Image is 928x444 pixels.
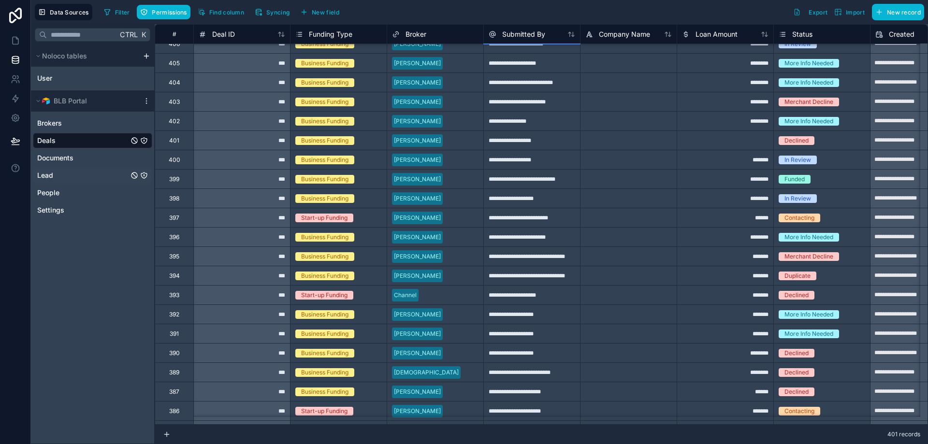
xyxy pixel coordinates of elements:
[169,291,179,299] div: 393
[394,98,441,106] div: [PERSON_NAME]
[301,194,348,203] div: Business Funding
[784,59,833,68] div: More Info Needed
[209,9,244,16] span: Find column
[297,5,343,19] button: New field
[784,214,814,222] div: Contacting
[784,175,805,184] div: Funded
[784,156,811,164] div: In Review
[394,156,441,164] div: [PERSON_NAME]
[251,5,293,19] button: Syncing
[140,31,147,38] span: K
[137,5,190,19] button: Permissions
[394,194,441,203] div: [PERSON_NAME]
[502,29,545,39] span: Submitted By
[394,291,417,300] div: Channel
[394,214,441,222] div: [PERSON_NAME]
[301,252,348,261] div: Business Funding
[784,136,809,145] div: Declined
[301,233,348,242] div: Business Funding
[784,329,833,338] div: More Info Needed
[170,330,179,338] div: 391
[872,4,924,20] button: New record
[115,9,130,16] span: Filter
[394,233,441,242] div: [PERSON_NAME]
[169,98,180,106] div: 403
[169,195,179,202] div: 398
[194,5,247,19] button: Find column
[169,137,179,144] div: 401
[809,9,827,16] span: Export
[100,5,133,19] button: Filter
[790,4,831,20] button: Export
[887,9,921,16] span: New record
[301,175,348,184] div: Business Funding
[301,407,348,415] div: Start-up Funding
[301,59,348,68] div: Business Funding
[169,388,179,396] div: 387
[784,117,833,126] div: More Info Needed
[394,78,441,87] div: [PERSON_NAME]
[784,98,833,106] div: Merchant Decline
[301,387,348,396] div: Business Funding
[251,5,297,19] a: Syncing
[394,387,441,396] div: [PERSON_NAME]
[784,78,833,87] div: More Info Needed
[169,233,179,241] div: 396
[406,29,426,39] span: Broker
[784,194,811,203] div: In Review
[394,310,441,319] div: [PERSON_NAME]
[301,310,348,319] div: Business Funding
[784,368,809,377] div: Declined
[394,40,441,48] div: [PERSON_NAME]
[394,136,441,145] div: [PERSON_NAME]
[301,349,348,358] div: Business Funding
[831,4,868,20] button: Import
[50,9,89,16] span: Data Sources
[784,291,809,300] div: Declined
[312,9,339,16] span: New field
[599,29,650,39] span: Company Name
[301,98,348,106] div: Business Funding
[309,29,352,39] span: Funding Type
[394,368,459,377] div: [DEMOGRAPHIC_DATA]
[169,156,180,164] div: 400
[301,214,348,222] div: Start-up Funding
[394,59,441,68] div: [PERSON_NAME]
[301,329,348,338] div: Business Funding
[301,136,348,145] div: Business Funding
[394,349,441,358] div: [PERSON_NAME]
[169,214,179,222] div: 397
[212,29,235,39] span: Deal ID
[792,29,812,39] span: Status
[169,272,180,280] div: 394
[301,368,348,377] div: Business Funding
[394,272,441,280] div: [PERSON_NAME]
[784,407,814,415] div: Contacting
[868,4,924,20] a: New record
[394,252,441,261] div: [PERSON_NAME]
[394,175,441,184] div: [PERSON_NAME]
[889,29,914,39] span: Created
[394,329,441,338] div: [PERSON_NAME]
[169,349,180,357] div: 390
[119,29,139,41] span: Ctrl
[394,407,441,415] div: [PERSON_NAME]
[301,272,348,280] div: Business Funding
[301,78,348,87] div: Business Funding
[162,30,186,38] div: #
[169,40,180,48] div: 406
[169,117,180,125] div: 402
[784,233,833,242] div: More Info Needed
[169,79,180,86] div: 404
[152,9,187,16] span: Permissions
[846,9,865,16] span: Import
[266,9,290,16] span: Syncing
[169,59,180,67] div: 405
[169,175,179,183] div: 399
[301,40,348,48] div: Business Funding
[784,387,809,396] div: Declined
[169,311,179,318] div: 392
[784,252,833,261] div: Merchant Decline
[784,40,811,48] div: In Review
[169,253,179,260] div: 395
